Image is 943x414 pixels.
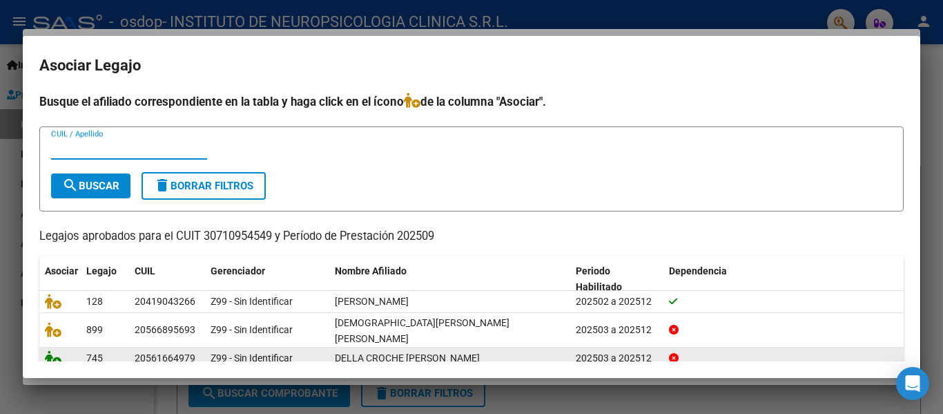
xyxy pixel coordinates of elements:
[211,324,293,335] span: Z99 - Sin Identificar
[62,180,119,192] span: Buscar
[154,177,171,194] mat-icon: delete
[39,256,81,302] datatable-header-cell: Asociar
[576,350,658,366] div: 202503 a 202512
[335,265,407,276] span: Nombre Afiliado
[211,352,293,364] span: Z99 - Sin Identificar
[205,256,329,302] datatable-header-cell: Gerenciador
[135,294,195,310] div: 20419043266
[154,180,253,192] span: Borrar Filtros
[211,265,265,276] span: Gerenciador
[39,228,904,245] p: Legajos aprobados para el CUIT 30710954549 y Período de Prestación 202509
[335,352,480,364] span: DELLA CROCHE GIANFRANCO
[51,173,130,198] button: Buscar
[663,256,904,302] datatable-header-cell: Dependencia
[570,256,663,302] datatable-header-cell: Periodo Habilitado
[335,296,409,307] span: VIVALDO LUCIO TADEO
[86,352,103,364] span: 745
[45,265,78,276] span: Asociar
[135,265,155,276] span: CUIL
[86,265,117,276] span: Legajo
[335,317,509,344] span: BURGOS SUAREZ FELIPE AMADOR
[39,53,904,79] h2: Asociar Legajo
[211,296,293,307] span: Z99 - Sin Identificar
[576,265,622,292] span: Periodo Habilitado
[142,172,266,200] button: Borrar Filtros
[81,256,129,302] datatable-header-cell: Legajo
[576,322,658,338] div: 202503 a 202512
[329,256,570,302] datatable-header-cell: Nombre Afiliado
[39,93,904,111] h4: Busque el afiliado correspondiente en la tabla y haga click en el ícono de la columna "Asociar".
[576,294,658,310] div: 202502 a 202512
[86,296,103,307] span: 128
[129,256,205,302] datatable-header-cell: CUIL
[86,324,103,335] span: 899
[135,322,195,338] div: 20566895693
[135,350,195,366] div: 20561664979
[896,367,929,400] div: Open Intercom Messenger
[669,265,727,276] span: Dependencia
[62,177,79,194] mat-icon: search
